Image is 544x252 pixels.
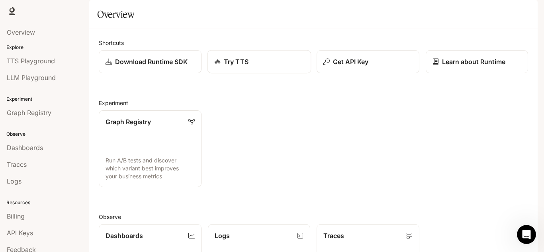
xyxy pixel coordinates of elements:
[115,57,188,66] p: Download Runtime SDK
[333,57,368,66] p: Get API Key
[99,39,528,47] h2: Shortcuts
[207,50,311,74] a: Try TTS
[99,110,202,187] a: Graph RegistryRun A/B tests and discover which variant best improves your business metrics
[106,156,195,180] p: Run A/B tests and discover which variant best improves your business metrics
[99,213,528,221] h2: Observe
[442,57,505,66] p: Learn about Runtime
[99,99,528,107] h2: Experiment
[317,50,419,73] button: Get API Key
[106,117,151,127] p: Graph Registry
[517,225,536,244] iframe: Intercom live chat
[426,50,528,73] a: Learn about Runtime
[106,231,143,240] p: Dashboards
[224,57,249,66] p: Try TTS
[215,231,230,240] p: Logs
[323,231,344,240] p: Traces
[97,6,134,22] h1: Overview
[99,50,202,73] a: Download Runtime SDK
